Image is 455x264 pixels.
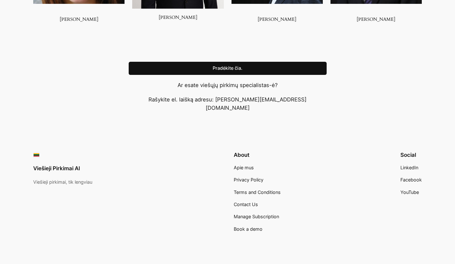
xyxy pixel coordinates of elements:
[234,202,258,207] span: Contact Us
[234,189,281,195] span: Terms and Conditions
[234,164,254,171] a: Apie mus
[234,177,263,182] span: Privacy Policy
[400,189,419,195] span: YouTube
[129,62,327,75] a: Pradėkite čia.
[231,17,323,22] h3: [PERSON_NAME]
[129,95,327,112] p: Rašykite el. laišką adresu: [PERSON_NAME][EMAIL_ADDRESS][DOMAIN_NAME]
[234,164,281,233] nav: Footer navigation 4
[234,214,279,219] span: Manage Subscription
[234,152,281,158] h2: About
[400,189,419,196] a: YouTube
[33,152,40,158] img: Viešieji pirkimai logo
[400,177,422,182] span: Facebook
[33,17,125,22] h3: [PERSON_NAME]
[234,226,262,233] a: Book a demo
[129,81,327,89] p: Ar esate viešųjų pirkimų specialistas-ė?
[234,201,258,208] a: Contact Us
[234,176,263,183] a: Privacy Policy
[400,164,418,171] a: LinkedIn
[234,213,279,220] a: Manage Subscription
[330,17,422,22] h3: [PERSON_NAME]
[33,165,80,172] a: Viešieji Pirkimai AI
[400,165,418,170] span: LinkedIn
[400,152,422,158] h2: Social
[400,176,422,183] a: Facebook
[33,179,92,186] p: Viešieji pirkimai, tik lengviau
[234,189,281,196] a: Terms and Conditions
[132,15,224,20] h3: [PERSON_NAME]
[400,164,422,196] nav: Footer navigation 3
[234,165,254,170] span: Apie mus
[234,226,262,232] span: Book a demo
